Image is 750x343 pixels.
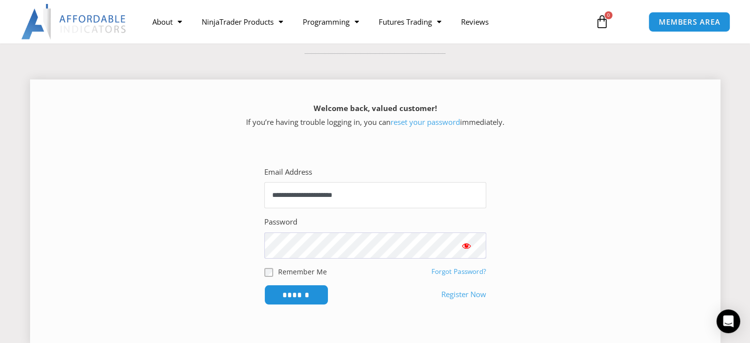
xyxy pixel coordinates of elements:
p: If you’re having trouble logging in, you can immediately. [47,102,703,129]
a: About [143,10,192,33]
nav: Menu [143,10,585,33]
label: Password [264,215,297,229]
a: Programming [293,10,369,33]
a: NinjaTrader Products [192,10,293,33]
a: Register Now [441,288,486,302]
span: 0 [605,11,612,19]
button: Show password [447,232,486,259]
a: 0 [580,7,624,36]
label: Email Address [264,165,312,179]
span: MEMBERS AREA [659,18,720,26]
a: Forgot Password? [431,267,486,276]
a: MEMBERS AREA [648,12,731,32]
strong: Welcome back, valued customer! [314,103,437,113]
img: LogoAI | Affordable Indicators – NinjaTrader [21,4,127,39]
div: Open Intercom Messenger [716,309,740,333]
a: reset your password [391,117,460,127]
label: Remember Me [278,267,327,277]
a: Reviews [451,10,499,33]
a: Futures Trading [369,10,451,33]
